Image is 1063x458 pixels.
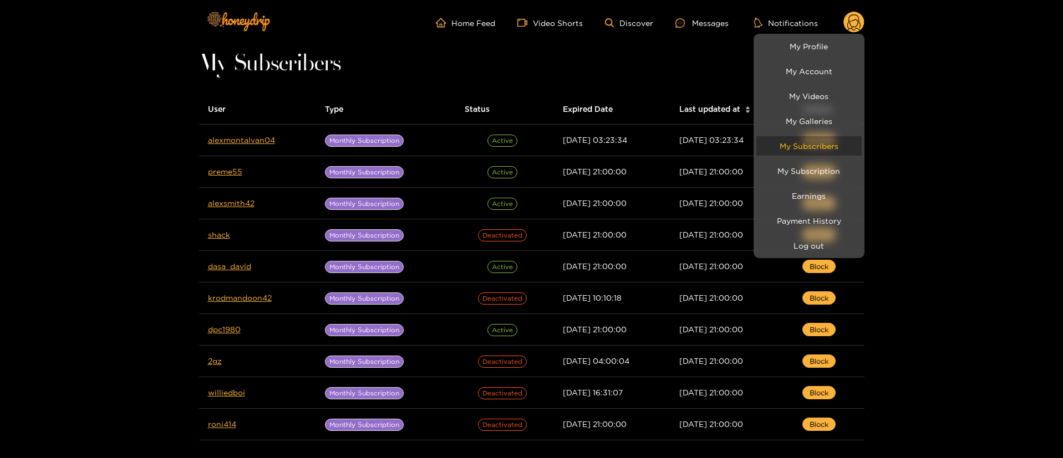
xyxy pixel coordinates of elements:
a: My Account [756,61,862,81]
a: Earnings [756,186,862,205]
a: My Subscribers [756,136,862,156]
a: My Subscription [756,161,862,181]
a: My Galleries [756,111,862,131]
a: My Profile [756,37,862,56]
button: Log out [756,236,862,255]
a: My Videos [756,86,862,106]
a: Payment History [756,211,862,230]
